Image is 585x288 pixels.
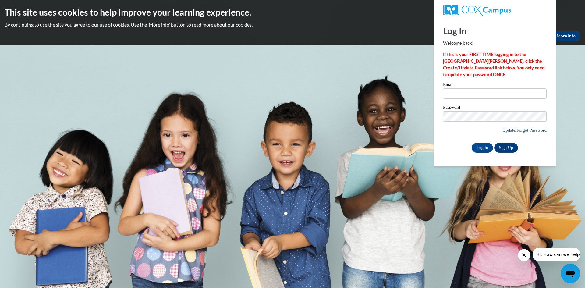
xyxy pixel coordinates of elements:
[443,105,547,111] label: Password
[494,143,518,153] a: Sign Up
[443,40,547,47] p: Welcome back!
[561,264,580,283] iframe: Button to launch messaging window
[443,82,547,88] label: Email
[443,5,547,16] a: COX Campus
[5,21,580,28] p: By continuing to use the site you agree to our use of cookies. Use the ‘More info’ button to read...
[4,4,49,9] span: Hi. How can we help?
[443,5,511,16] img: COX Campus
[552,31,580,41] a: More Info
[443,24,547,37] h1: Log In
[533,248,580,261] iframe: Message from company
[518,249,530,261] iframe: Close message
[502,128,547,133] a: Update/Forgot Password
[472,143,493,153] input: Log In
[443,52,544,77] strong: If this is your FIRST TIME logging in to the [GEOGRAPHIC_DATA][PERSON_NAME], click the Create/Upd...
[5,6,580,18] h2: This site uses cookies to help improve your learning experience.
